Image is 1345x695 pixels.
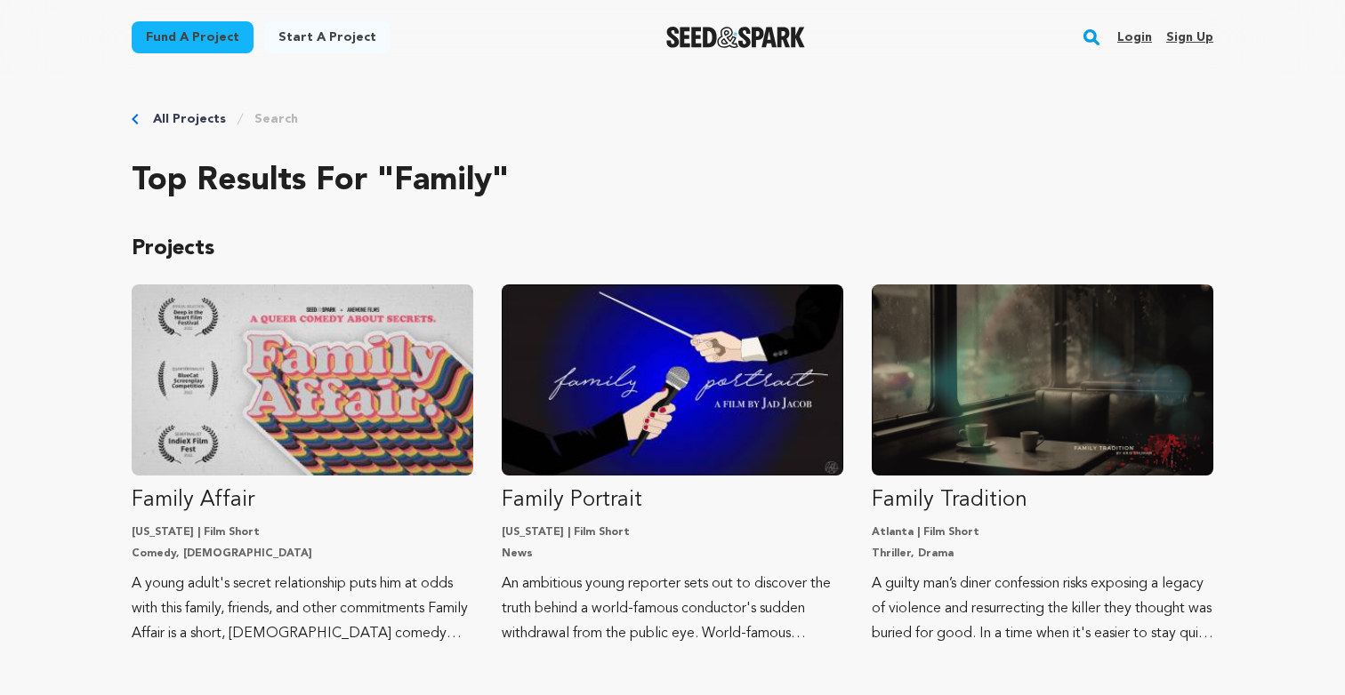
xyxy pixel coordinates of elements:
[132,284,473,646] a: Fund Family Affair
[1166,23,1213,52] a: Sign up
[132,525,473,539] p: [US_STATE] | Film Short
[502,571,843,646] p: An ambitious young reporter sets out to discover the truth behind a world-famous conductor's sudd...
[132,110,1213,128] div: Breadcrumb
[1117,23,1152,52] a: Login
[132,235,1213,263] p: Projects
[153,110,226,128] a: All Projects
[872,525,1213,539] p: Atlanta | Film Short
[132,547,473,561] p: Comedy, [DEMOGRAPHIC_DATA]
[132,21,254,53] a: Fund a project
[872,284,1213,646] a: Fund Family Tradition
[872,486,1213,515] p: Family Tradition
[264,21,391,53] a: Start a project
[872,547,1213,561] p: Thriller, Drama
[132,486,473,515] p: Family Affair
[502,486,843,515] p: Family Portrait
[666,27,806,48] a: Seed&Spark Homepage
[254,110,298,128] a: Search
[666,27,806,48] img: Seed&Spark Logo Dark Mode
[502,547,843,561] p: News
[502,284,843,646] a: Fund Family Portrait
[502,525,843,539] p: [US_STATE] | Film Short
[132,164,1213,199] h2: Top results for "family"
[132,571,473,646] p: A young adult's secret relationship puts him at odds with this family, friends, and other commitm...
[872,571,1213,646] p: A guilty man’s diner confession risks exposing a legacy of violence and resurrecting the killer t...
